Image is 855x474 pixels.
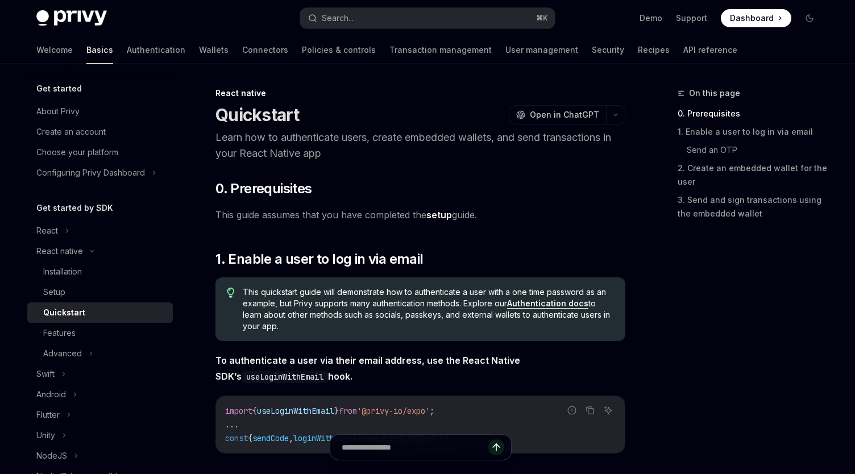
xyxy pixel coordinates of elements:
a: setup [426,209,452,221]
div: Features [43,326,76,340]
div: Create an account [36,125,106,139]
div: Setup [43,285,65,299]
div: NodeJS [36,449,67,463]
button: Copy the contents from the code block [583,403,597,418]
strong: To authenticate a user via their email address, use the React Native SDK’s hook. [215,355,520,382]
div: React native [36,244,83,258]
a: 1. Enable a user to log in via email [678,123,828,141]
button: Open in ChatGPT [509,105,606,124]
span: Open in ChatGPT [530,109,599,120]
span: On this page [689,86,740,100]
a: Dashboard [721,9,791,27]
a: Demo [640,13,662,24]
a: Setup [27,282,173,302]
a: Support [676,13,707,24]
a: Authentication [127,36,185,64]
span: '@privy-io/expo' [357,406,430,416]
a: Create an account [27,122,173,142]
a: Choose your platform [27,142,173,163]
a: Connectors [242,36,288,64]
span: import [225,406,252,416]
a: Send an OTP [687,141,828,159]
a: Welcome [36,36,73,64]
img: dark logo [36,10,107,26]
a: Features [27,323,173,343]
div: Configuring Privy Dashboard [36,166,145,180]
a: 3. Send and sign transactions using the embedded wallet [678,191,828,223]
div: Quickstart [43,306,85,319]
span: ... [225,419,239,430]
div: About Privy [36,105,80,118]
h5: Get started by SDK [36,201,113,215]
div: Choose your platform [36,145,118,159]
div: Android [36,388,66,401]
svg: Tip [227,288,235,298]
a: Policies & controls [302,36,376,64]
span: ; [430,406,434,416]
a: User management [505,36,578,64]
h5: Get started [36,82,82,95]
div: Flutter [36,408,60,422]
a: Basics [86,36,113,64]
span: useLoginWithEmail [257,406,334,416]
a: 2. Create an embedded wallet for the user [678,159,828,191]
button: Ask AI [601,403,616,418]
span: Dashboard [730,13,774,24]
div: Advanced [43,347,82,360]
a: 0. Prerequisites [678,105,828,123]
span: This guide assumes that you have completed the guide. [215,207,625,223]
span: from [339,406,357,416]
a: Recipes [638,36,670,64]
span: This quickstart guide will demonstrate how to authenticate a user with a one time password as an ... [243,286,614,332]
div: Swift [36,367,55,381]
a: Security [592,36,624,64]
span: } [334,406,339,416]
span: 1. Enable a user to log in via email [215,250,423,268]
a: Quickstart [27,302,173,323]
a: Installation [27,261,173,282]
button: Send message [488,439,504,455]
div: Installation [43,265,82,278]
button: Report incorrect code [565,403,579,418]
h1: Quickstart [215,105,300,125]
span: ⌘ K [536,14,548,23]
a: Transaction management [389,36,492,64]
code: useLoginWithEmail [242,371,328,383]
a: API reference [683,36,737,64]
a: Wallets [199,36,229,64]
div: React native [215,88,625,99]
a: About Privy [27,101,173,122]
div: Search... [322,11,354,25]
div: Unity [36,429,55,442]
button: Search...⌘K [300,8,555,28]
button: Toggle dark mode [800,9,819,27]
p: Learn how to authenticate users, create embedded wallets, and send transactions in your React Nat... [215,130,625,161]
a: Authentication docs [507,298,588,309]
span: { [252,406,257,416]
span: 0. Prerequisites [215,180,312,198]
div: React [36,224,58,238]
